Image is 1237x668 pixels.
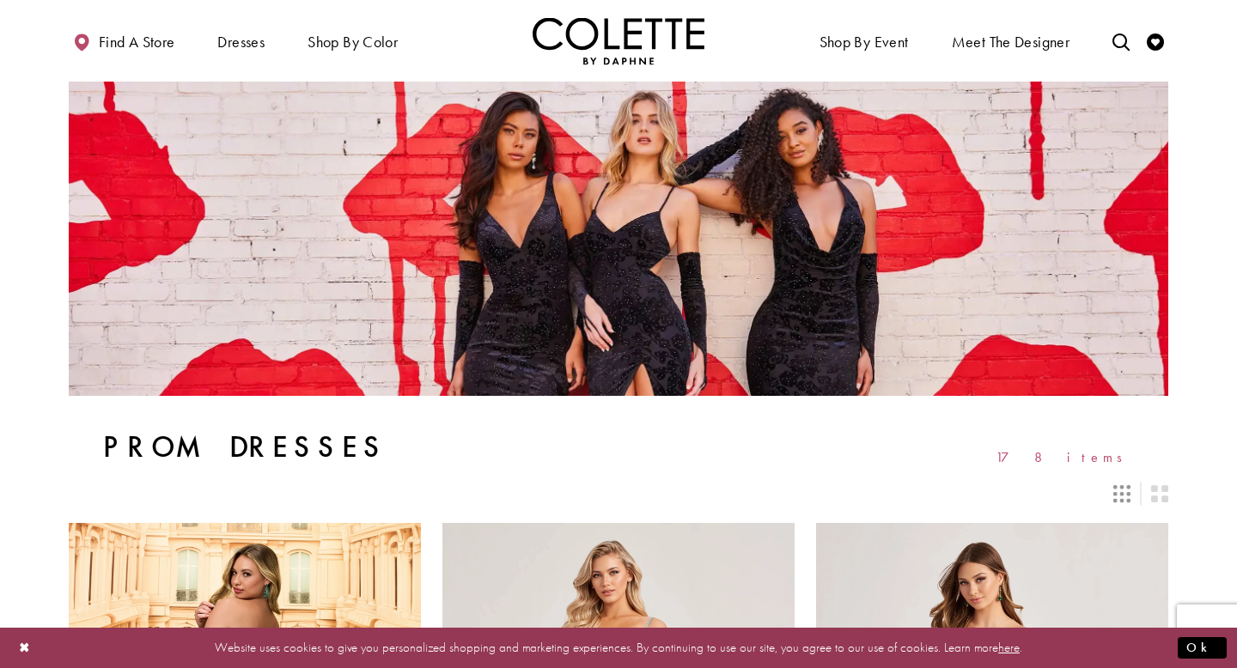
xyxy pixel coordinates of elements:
span: Shop by color [308,33,398,51]
span: Shop By Event [820,33,909,51]
a: Check Wishlist [1143,17,1168,64]
button: Close Dialog [10,633,40,663]
span: Switch layout to 3 columns [1113,485,1130,502]
span: Shop by color [303,17,402,64]
span: Dresses [213,17,269,64]
button: Submit Dialog [1178,637,1227,659]
a: Meet the designer [948,17,1075,64]
div: Layout Controls [58,475,1179,513]
a: Visit Home Page [533,17,704,64]
span: Meet the designer [952,33,1070,51]
span: Switch layout to 2 columns [1151,485,1168,502]
h1: Prom Dresses [103,430,387,465]
span: Dresses [217,33,265,51]
img: Colette by Daphne [533,17,704,64]
span: Shop By Event [815,17,913,64]
span: Find a store [99,33,175,51]
a: Toggle search [1108,17,1134,64]
a: here [998,639,1020,656]
span: 178 items [996,450,1134,465]
a: Find a store [69,17,179,64]
p: Website uses cookies to give you personalized shopping and marketing experiences. By continuing t... [124,636,1113,659]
